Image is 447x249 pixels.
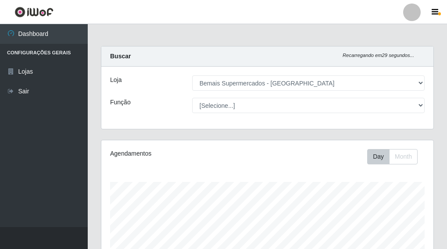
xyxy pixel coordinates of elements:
[367,149,418,164] div: First group
[110,75,122,85] label: Loja
[367,149,425,164] div: Toolbar with button groups
[367,149,390,164] button: Day
[110,149,233,158] div: Agendamentos
[110,98,131,107] label: Função
[389,149,418,164] button: Month
[343,53,414,58] i: Recarregando em 29 segundos...
[14,7,54,18] img: CoreUI Logo
[110,53,131,60] strong: Buscar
